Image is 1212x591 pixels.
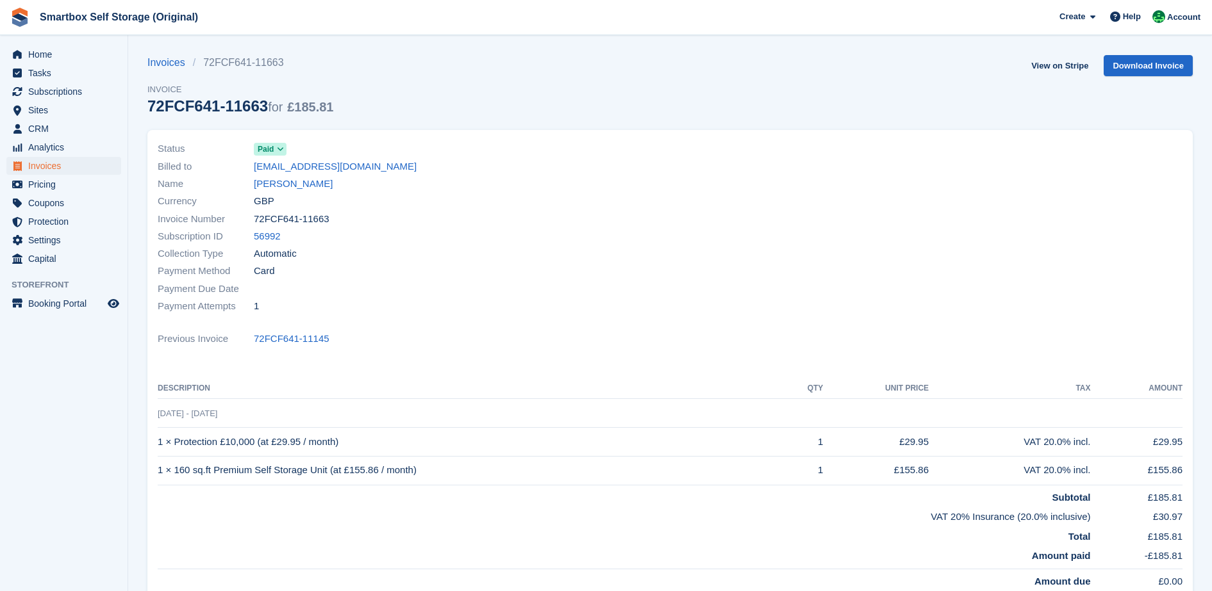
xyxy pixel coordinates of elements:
[147,55,193,70] a: Invoices
[254,299,259,314] span: 1
[158,212,254,227] span: Invoice Number
[158,177,254,191] span: Name
[158,247,254,261] span: Collection Type
[1091,505,1183,524] td: £30.97
[1091,378,1183,399] th: Amount
[254,264,275,279] span: Card
[6,64,121,82] a: menu
[6,101,121,119] a: menu
[1091,485,1183,505] td: £185.81
[6,295,121,312] a: menu
[1059,10,1085,23] span: Create
[1152,10,1165,23] img: Kayleigh Devlin
[1026,55,1093,76] a: View on Stripe
[785,428,824,457] td: 1
[158,428,785,457] td: 1 × Protection £10,000 (at £29.95 / month)
[254,247,297,261] span: Automatic
[35,6,203,28] a: Smartbox Self Storage (Original)
[158,409,217,418] span: [DATE] - [DATE]
[254,332,329,346] a: 72FCF641-11145
[158,282,254,296] span: Payment Due Date
[28,231,105,249] span: Settings
[158,264,254,279] span: Payment Method
[6,138,121,156] a: menu
[254,194,274,209] span: GBP
[158,159,254,174] span: Billed to
[1104,55,1193,76] a: Download Invoice
[158,299,254,314] span: Payment Attempts
[158,194,254,209] span: Currency
[147,97,333,115] div: 72FCF641-11663
[147,55,333,70] nav: breadcrumbs
[1091,456,1183,485] td: £155.86
[1091,428,1183,457] td: £29.95
[254,229,281,244] a: 56992
[1068,531,1091,542] strong: Total
[6,213,121,231] a: menu
[1091,544,1183,569] td: -£185.81
[929,463,1090,478] div: VAT 20.0% incl.
[6,120,121,138] a: menu
[268,100,283,114] span: for
[147,83,333,96] span: Invoice
[254,177,333,191] a: [PERSON_NAME]
[28,295,105,312] span: Booking Portal
[28,138,105,156] span: Analytics
[785,378,824,399] th: QTY
[28,250,105,268] span: Capital
[158,456,785,485] td: 1 × 160 sq.ft Premium Self Storage Unit (at £155.86 / month)
[158,378,785,399] th: Description
[28,101,105,119] span: Sites
[158,229,254,244] span: Subscription ID
[254,142,286,156] a: Paid
[28,64,105,82] span: Tasks
[929,378,1090,399] th: Tax
[158,332,254,346] span: Previous Invoice
[28,83,105,101] span: Subscriptions
[12,279,128,291] span: Storefront
[1032,550,1091,561] strong: Amount paid
[28,45,105,63] span: Home
[28,175,105,193] span: Pricing
[6,45,121,63] a: menu
[28,213,105,231] span: Protection
[6,231,121,249] a: menu
[1034,576,1091,587] strong: Amount due
[6,175,121,193] a: menu
[6,250,121,268] a: menu
[1123,10,1141,23] span: Help
[6,83,121,101] a: menu
[785,456,824,485] td: 1
[823,456,929,485] td: £155.86
[287,100,333,114] span: £185.81
[158,505,1091,524] td: VAT 20% Insurance (20.0% inclusive)
[106,296,121,311] a: Preview store
[929,435,1090,449] div: VAT 20.0% incl.
[28,194,105,212] span: Coupons
[254,212,329,227] span: 72FCF641-11663
[10,8,29,27] img: stora-icon-8386f47178a22dfd0bd8f6a31ec36ba5ce8667c1dd55bd0f319d3a0aa187defe.svg
[158,142,254,156] span: Status
[1091,524,1183,544] td: £185.81
[254,159,417,174] a: [EMAIL_ADDRESS][DOMAIN_NAME]
[258,143,274,155] span: Paid
[1091,569,1183,588] td: £0.00
[823,428,929,457] td: £29.95
[6,157,121,175] a: menu
[1167,11,1200,24] span: Account
[1052,492,1091,503] strong: Subtotal
[6,194,121,212] a: menu
[28,120,105,138] span: CRM
[28,157,105,175] span: Invoices
[823,378,929,399] th: Unit Price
